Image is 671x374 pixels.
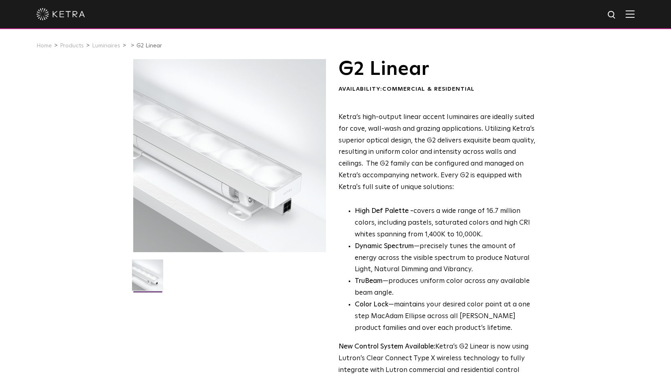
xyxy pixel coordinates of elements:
[355,206,536,241] p: covers a wide range of 16.7 million colors, including pastels, saturated colors and high CRI whit...
[626,10,635,18] img: Hamburger%20Nav.svg
[36,8,85,20] img: ketra-logo-2019-white
[92,43,120,49] a: Luminaires
[355,301,388,308] strong: Color Lock
[355,276,536,299] li: —produces uniform color across any available beam angle.
[355,241,536,276] li: —precisely tunes the amount of energy across the visible spectrum to produce Natural Light, Natur...
[339,85,536,93] div: Availability:
[60,43,84,49] a: Products
[36,43,52,49] a: Home
[339,59,536,79] h1: G2 Linear
[339,343,435,350] strong: New Control System Available:
[355,208,413,215] strong: High Def Palette -
[355,299,536,334] li: —maintains your desired color point at a one step MacAdam Ellipse across all [PERSON_NAME] produc...
[355,278,383,285] strong: TruBeam
[607,10,617,20] img: search icon
[339,112,536,193] p: Ketra’s high-output linear accent luminaires are ideally suited for cove, wall-wash and grazing a...
[136,43,162,49] a: G2 Linear
[132,259,163,297] img: G2-Linear-2021-Web-Square
[382,86,475,92] span: Commercial & Residential
[355,243,414,250] strong: Dynamic Spectrum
